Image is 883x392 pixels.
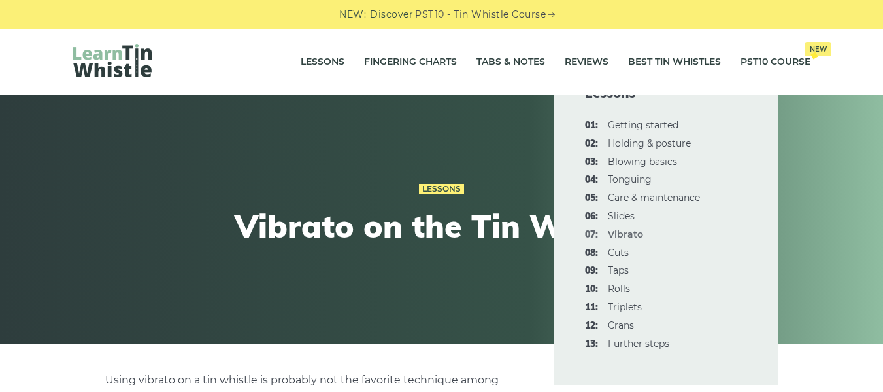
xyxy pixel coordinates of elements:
h1: Vibrato on the Tin Whistle [201,207,682,245]
span: 07: [585,227,598,243]
a: PST10 CourseNew [741,46,810,79]
a: 01:Getting started [608,119,678,131]
span: 08: [585,245,598,261]
a: Lessons [419,184,464,194]
a: Best Tin Whistles [628,46,721,79]
a: Fingering Charts [364,46,457,79]
span: 02: [585,136,598,152]
span: 12: [585,318,598,334]
span: 09: [585,263,598,279]
span: New [805,42,831,56]
span: 04: [585,172,598,188]
span: 01: [585,118,598,134]
a: 05:Care & maintenance [608,192,700,204]
a: 04:Tonguing [608,173,652,185]
span: 03: [585,154,598,170]
span: 11: [585,300,598,315]
span: 05: [585,190,598,206]
span: 13: [585,336,598,352]
a: Lessons [301,46,344,79]
img: LearnTinWhistle.com [73,44,152,77]
span: 10: [585,281,598,297]
strong: Vibrato [608,228,643,240]
a: 12:Crans [608,319,634,331]
a: 02:Holding & posture [608,137,691,149]
a: Tabs & Notes [476,46,545,79]
a: 10:Rolls [608,283,630,294]
a: 11:Triplets [608,301,642,313]
a: 08:Cuts [608,247,629,258]
span: 06: [585,209,598,224]
a: 06:Slides [608,210,635,222]
a: 13:Further steps [608,338,669,349]
a: Reviews [565,46,608,79]
a: 03:Blowing basics [608,156,677,168]
a: 09:Taps [608,264,629,276]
